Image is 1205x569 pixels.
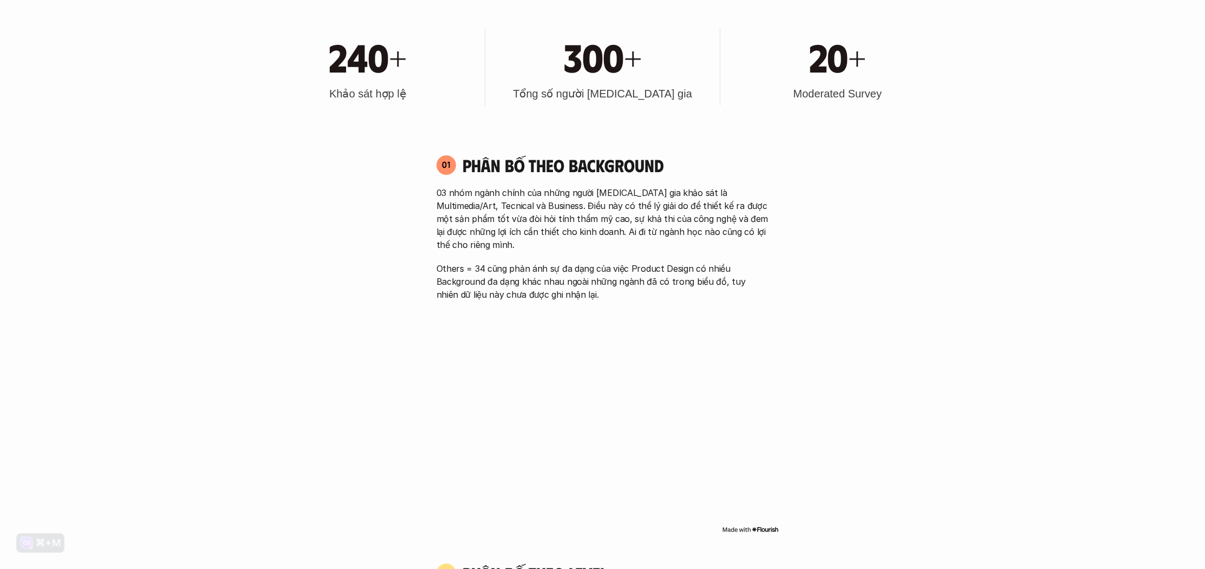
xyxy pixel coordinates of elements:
[793,86,881,101] h3: Moderated Survey
[513,86,692,101] h3: Tổng số người [MEDICAL_DATA] gia
[329,33,406,80] h1: 240+
[463,155,769,175] h4: Phân bố theo background
[437,262,769,301] p: Others = 34 cũng phản ánh sự đa dạng của việc Product Design có nhiều Background đa dạng khác nha...
[35,538,61,548] div: ⌘+M
[442,160,451,169] p: 01
[564,33,641,80] h1: 300+
[427,317,779,523] iframe: Interactive or visual content
[809,33,866,80] h1: 20+
[437,186,769,251] p: 03 nhóm ngành chính của những người [MEDICAL_DATA] gia khảo sát là Multimedia/Art, Tecnical và Bu...
[722,525,779,534] img: Made with Flourish
[329,86,406,101] h3: Khảo sát hợp lệ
